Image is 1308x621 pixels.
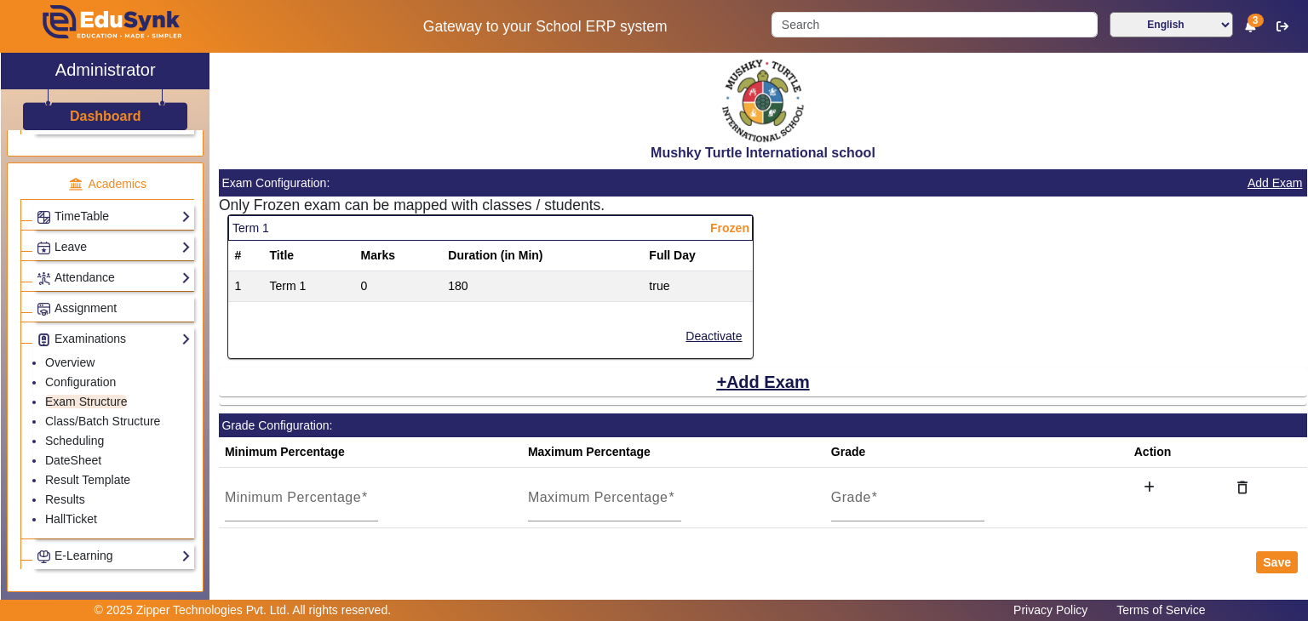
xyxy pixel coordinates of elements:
input: Grade [831,494,984,515]
mat-card-header: Exam Configuration: [219,169,1307,197]
td: 1 [228,271,263,302]
a: Results [45,493,85,506]
th: Maximum Percentage [522,437,825,468]
a: Dashboard [69,107,142,125]
h5: Gateway to your School ERP system [336,18,754,36]
p: Academics [20,175,194,193]
a: Overview [45,356,95,369]
mat-label: Minimum Percentage [225,490,361,504]
span: Assignment [54,301,117,315]
h3: Dashboard [70,108,141,124]
p: © 2025 Zipper Technologies Pvt. Ltd. All rights reserved. [95,601,392,619]
button: Deactivate [684,326,743,347]
a: Scheduling [45,434,104,447]
th: # [228,241,263,271]
h2: Administrator [55,60,156,80]
h5: Only Frozen exam can be mapped with classes / students. [219,197,1307,214]
td: Term 1 [264,271,355,302]
img: Assignments.png [37,303,50,316]
span: Frozen [710,219,749,237]
a: Configuration [45,375,116,389]
a: Terms of Service [1108,599,1213,621]
td: true [643,271,753,302]
a: Class/Batch Structure [45,414,160,428]
mat-card-header: Grade Configuration: [219,413,1307,437]
th: Marks [355,241,443,271]
input: Search [772,12,1097,37]
mat-label: Grade [831,490,871,504]
h2: Mushky Turtle International school [219,145,1307,161]
img: academic.png [68,177,83,192]
mat-card-header: Term 1 [228,215,753,241]
th: Minimum Percentage [219,437,522,468]
th: Action [1128,437,1219,468]
span: 3 [1248,14,1264,27]
button: Add Exam [714,367,812,396]
td: 0 [355,271,443,302]
mat-icon: delete_outline [1234,479,1251,496]
td: 180 [442,271,643,302]
a: HallTicket [45,512,97,526]
a: Administrator [1,53,209,89]
th: Full Day [643,241,753,271]
th: Title [264,241,355,271]
mat-label: Maximum Percentage [528,490,668,504]
a: Result Template [45,473,130,487]
a: Assignment [37,299,191,318]
a: DateSheet [45,453,101,467]
a: Exam Structure [45,395,127,408]
th: Grade [825,437,1128,468]
img: f2cfa3ea-8c3d-4776-b57d-4b8cb03411bc [720,57,806,145]
a: Privacy Policy [1005,599,1096,621]
button: Save [1256,551,1298,573]
th: Duration (in Min) [442,241,643,271]
button: Add Exam [1246,173,1305,194]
